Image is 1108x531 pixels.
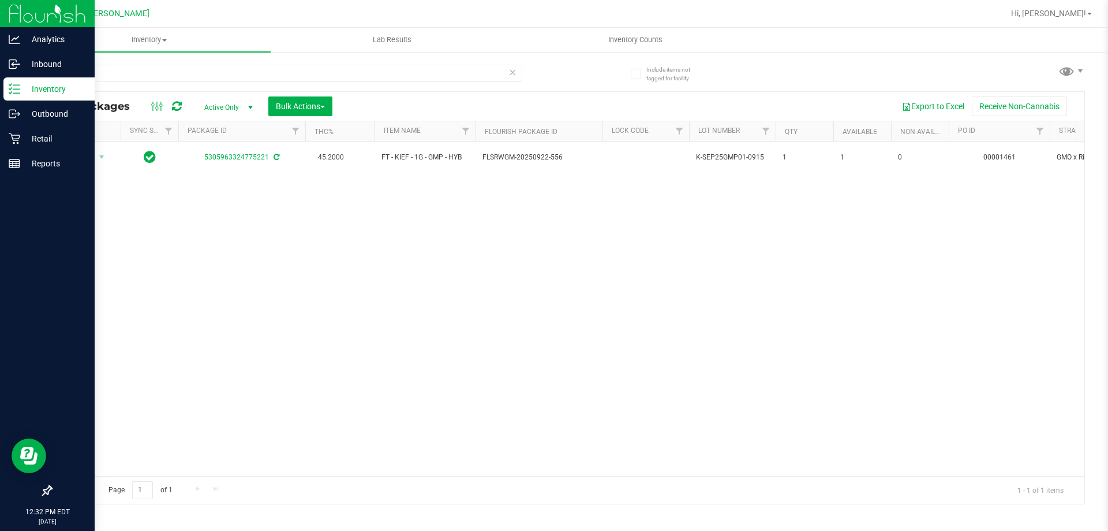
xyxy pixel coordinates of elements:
[696,152,769,163] span: K-SEP25GMP01-0915
[1059,127,1083,135] a: Strain
[28,28,271,52] a: Inventory
[188,127,227,135] a: Package ID
[20,32,89,46] p: Analytics
[983,153,1016,161] a: 00001461
[972,96,1067,116] button: Receive Non-Cannabis
[99,481,182,499] span: Page of 1
[357,35,427,45] span: Lab Results
[20,132,89,146] p: Retail
[130,127,174,135] a: Sync Status
[9,34,20,45] inline-svg: Analytics
[5,507,89,517] p: 12:32 PM EDT
[144,149,156,165] span: In Sync
[271,28,514,52] a: Lab Results
[1011,9,1086,18] span: Hi, [PERSON_NAME]!
[132,481,153,499] input: 1
[898,152,942,163] span: 0
[593,35,678,45] span: Inventory Counts
[384,127,421,135] a: Item Name
[785,128,798,136] a: Qty
[482,152,596,163] span: FLSRWGM-20250922-556
[272,153,279,161] span: Sync from Compliance System
[958,127,975,135] a: PO ID
[670,121,689,141] a: Filter
[312,149,350,166] span: 45.2000
[9,158,20,169] inline-svg: Reports
[20,107,89,121] p: Outbound
[12,439,46,473] iframe: Resource center
[456,121,476,141] a: Filter
[204,153,269,161] a: 5305963324775221
[9,108,20,120] inline-svg: Outbound
[894,96,972,116] button: Export to Excel
[514,28,757,52] a: Inventory Counts
[1008,481,1073,499] span: 1 - 1 of 1 items
[900,128,952,136] a: Non-Available
[612,127,649,135] a: Lock Code
[159,121,178,141] a: Filter
[60,100,141,113] span: All Packages
[840,152,884,163] span: 1
[9,83,20,95] inline-svg: Inventory
[276,102,325,111] span: Bulk Actions
[783,152,826,163] span: 1
[9,133,20,144] inline-svg: Retail
[485,128,557,136] a: Flourish Package ID
[508,65,516,80] span: Clear
[20,57,89,71] p: Inbound
[381,152,469,163] span: FT - KIEF - 1G - GMP - HYB
[9,58,20,70] inline-svg: Inbound
[315,128,334,136] a: THC%
[843,128,877,136] a: Available
[757,121,776,141] a: Filter
[20,157,89,170] p: Reports
[286,121,305,141] a: Filter
[86,9,149,18] span: [PERSON_NAME]
[268,96,332,116] button: Bulk Actions
[95,149,109,165] span: select
[1031,121,1050,141] a: Filter
[646,65,704,83] span: Include items not tagged for facility
[28,35,271,45] span: Inventory
[51,65,522,82] input: Search Package ID, Item Name, SKU, Lot or Part Number...
[698,127,740,135] a: Lot Number
[5,517,89,526] p: [DATE]
[20,82,89,96] p: Inventory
